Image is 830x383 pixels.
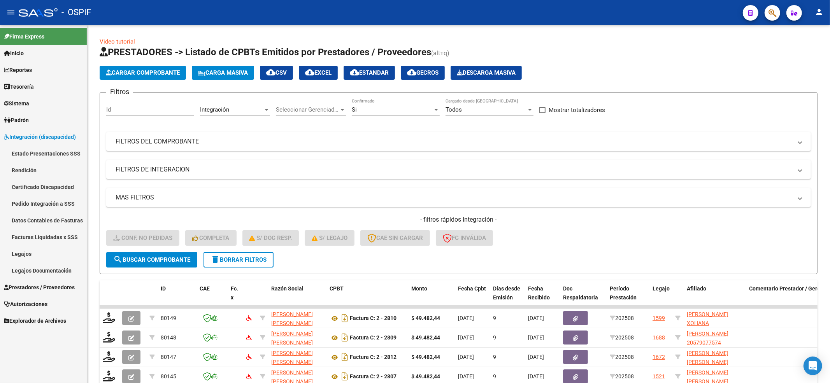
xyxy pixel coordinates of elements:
datatable-header-cell: Monto [408,280,455,315]
mat-icon: menu [6,7,16,17]
datatable-header-cell: Período Prestación [607,280,649,315]
button: Buscar Comprobante [106,252,197,268]
span: Sistema [4,99,29,108]
span: CAE [200,285,210,292]
span: Completa [192,234,230,241]
mat-expansion-panel-header: FILTROS DE INTEGRACION [106,160,811,179]
datatable-header-cell: Días desde Emisión [490,280,525,315]
datatable-header-cell: CPBT [326,280,408,315]
span: [DATE] [528,354,544,360]
span: Tesorería [4,82,34,91]
span: Afiliado [687,285,706,292]
datatable-header-cell: Afiliado [684,280,746,315]
span: [DATE] [458,315,474,321]
span: Monto [411,285,427,292]
i: Descargar documento [340,370,350,383]
button: EXCEL [299,66,338,80]
span: [DATE] [528,334,544,341]
i: Descargar documento [340,312,350,324]
span: Días desde Emisión [493,285,520,301]
span: Doc Respaldatoria [563,285,598,301]
span: Fecha Recibido [528,285,550,301]
button: CSV [260,66,293,80]
span: Conf. no pedidas [113,234,172,241]
span: 202508 [610,373,634,380]
span: 202508 [610,334,634,341]
mat-icon: cloud_download [350,68,359,77]
mat-panel-title: FILTROS DEL COMPROBANTE [116,137,792,146]
datatable-header-cell: Fc. x [228,280,243,315]
span: Buscar Comprobante [113,256,190,263]
button: S/ Doc Resp. [242,230,299,246]
span: Integración (discapacidad) [4,133,76,141]
app-download-masive: Descarga masiva de comprobantes (adjuntos) [451,66,522,80]
strong: $ 49.482,44 [411,315,440,321]
button: CAE SIN CARGAR [360,230,430,246]
span: [DATE] [458,334,474,341]
button: Carga Masiva [192,66,254,80]
span: Período Prestación [610,285,637,301]
span: Todos [446,106,462,113]
mat-icon: search [113,255,123,264]
span: - OSPIF [61,4,91,21]
div: 1599 [653,314,665,323]
span: Gecros [407,69,439,76]
button: Cargar Comprobante [100,66,186,80]
span: Reportes [4,66,32,74]
span: Razón Social [271,285,304,292]
datatable-header-cell: ID [158,280,197,315]
h3: Filtros [106,86,133,97]
span: Si [352,106,357,113]
span: [PERSON_NAME] [PERSON_NAME] [PERSON_NAME] [271,311,313,335]
datatable-header-cell: Doc Respaldatoria [560,280,607,315]
span: Borrar Filtros [211,256,267,263]
button: Conf. no pedidas [106,230,179,246]
h4: - filtros rápidos Integración - [106,215,811,224]
strong: $ 49.482,44 [411,334,440,341]
span: Cargar Comprobante [106,69,180,76]
span: (alt+q) [431,49,449,57]
strong: Factura C: 2 - 2810 [350,315,397,322]
span: 9 [493,354,496,360]
strong: $ 49.482,44 [411,354,440,360]
span: EXCEL [305,69,332,76]
span: Integración [200,106,229,113]
span: 9 [493,315,496,321]
span: [PERSON_NAME] [PERSON_NAME] [PERSON_NAME] [271,350,313,374]
span: Inicio [4,49,24,58]
div: 27314681016 [271,310,323,326]
span: Autorizaciones [4,300,47,308]
strong: Factura C: 2 - 2812 [350,354,397,360]
span: [DATE] [528,373,544,380]
span: 9 [493,373,496,380]
button: S/ legajo [305,230,354,246]
i: Descargar documento [340,331,350,344]
span: Fecha Cpbt [458,285,486,292]
mat-expansion-panel-header: MAS FILTROS [106,188,811,207]
span: [PERSON_NAME] XOHANA [PERSON_NAME] 27558740421 [687,311,728,344]
button: Estandar [344,66,395,80]
span: ID [161,285,166,292]
span: FC Inválida [443,234,486,241]
span: Carga Masiva [198,69,248,76]
span: Estandar [350,69,389,76]
mat-icon: cloud_download [266,68,275,77]
span: 202508 [610,354,634,360]
div: 1672 [653,353,665,362]
span: CSV [266,69,287,76]
span: Legajo [653,285,670,292]
span: 80148 [161,334,176,341]
span: 80149 [161,315,176,321]
datatable-header-cell: CAE [197,280,228,315]
mat-icon: cloud_download [305,68,314,77]
a: Video tutorial [100,38,135,45]
div: 1521 [653,372,665,381]
mat-icon: person [814,7,824,17]
button: Gecros [401,66,445,80]
span: S/ legajo [312,234,347,241]
span: [PERSON_NAME] [PERSON_NAME] [PERSON_NAME] [271,331,313,355]
mat-expansion-panel-header: FILTROS DEL COMPROBANTE [106,132,811,151]
span: [DATE] [458,354,474,360]
i: Descargar documento [340,351,350,363]
span: 202508 [610,315,634,321]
